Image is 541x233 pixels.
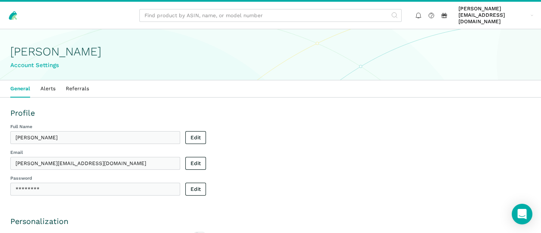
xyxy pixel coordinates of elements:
[10,149,180,156] label: Email
[10,61,531,70] div: Account Settings
[5,80,35,97] a: General
[185,131,206,144] a: Edit
[61,80,94,97] a: Referrals
[185,157,206,170] a: Edit
[185,183,206,196] a: Edit
[10,175,180,181] label: Password
[139,9,402,22] input: Find product by ASIN, name, or model number
[456,4,536,26] a: [PERSON_NAME][EMAIL_ADDRESS][DOMAIN_NAME]
[512,204,532,224] div: Open Intercom Messenger
[10,108,531,118] h3: Profile
[10,216,531,227] h3: Personalization
[35,80,61,97] a: Alerts
[458,6,528,25] span: [PERSON_NAME][EMAIL_ADDRESS][DOMAIN_NAME]
[10,123,180,130] label: Full Name
[10,45,531,58] h1: [PERSON_NAME]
